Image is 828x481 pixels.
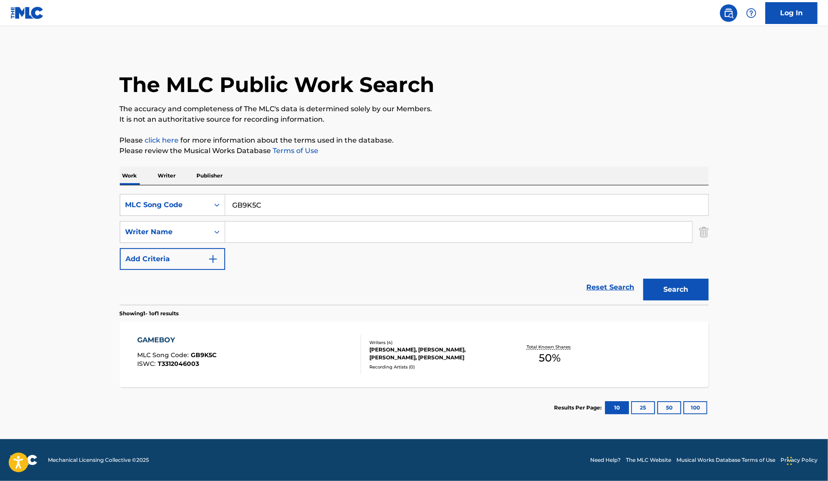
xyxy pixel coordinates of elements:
span: 50 % [539,350,561,366]
img: help [746,8,757,18]
div: MLC Song Code [125,200,204,210]
p: Publisher [194,167,226,185]
a: Privacy Policy [781,456,818,464]
p: Work [120,167,140,185]
div: Recording Artists ( 0 ) [369,364,501,370]
div: Help [743,4,760,22]
p: Total Known Shares: [527,344,573,350]
p: Please review the Musical Works Database [120,146,709,156]
a: Reset Search [582,278,639,297]
span: MLC Song Code : [137,351,191,359]
button: 25 [631,401,655,414]
a: GAMEBOYMLC Song Code:GB9K5CISWC:T3312046003Writers (4)[PERSON_NAME], [PERSON_NAME], [PERSON_NAME]... [120,322,709,387]
div: GAMEBOY [137,335,216,345]
button: 100 [683,401,707,414]
div: [PERSON_NAME], [PERSON_NAME], [PERSON_NAME], [PERSON_NAME] [369,346,501,362]
span: GB9K5C [191,351,216,359]
img: search [723,8,734,18]
a: Musical Works Database Terms of Use [676,456,775,464]
button: 50 [657,401,681,414]
p: Showing 1 - 1 of 1 results [120,310,179,317]
a: Log In [765,2,818,24]
img: MLC Logo [10,7,44,19]
div: Drag [787,448,792,474]
div: Writers ( 4 ) [369,339,501,346]
div: Writer Name [125,227,204,237]
a: Terms of Use [271,147,319,155]
p: The accuracy and completeness of The MLC's data is determined solely by our Members. [120,104,709,114]
a: click here [145,136,179,144]
p: Please for more information about the terms used in the database. [120,135,709,146]
img: 9d2ae6d4665cec9f34b9.svg [208,254,218,264]
button: Add Criteria [120,248,225,270]
p: It is not an authoritative source for recording information. [120,114,709,125]
p: Results Per Page: [554,404,604,412]
p: Writer [155,167,179,185]
a: Need Help? [590,456,621,464]
form: Search Form [120,194,709,305]
img: logo [10,455,37,465]
img: Delete Criterion [699,221,709,243]
span: T3312046003 [158,360,199,368]
span: ISWC : [137,360,158,368]
span: Mechanical Licensing Collective © 2025 [48,456,149,464]
iframe: Chat Widget [784,439,828,481]
button: Search [643,279,709,300]
a: The MLC Website [626,456,671,464]
h1: The MLC Public Work Search [120,72,435,98]
button: 10 [605,401,629,414]
a: Public Search [720,4,737,22]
